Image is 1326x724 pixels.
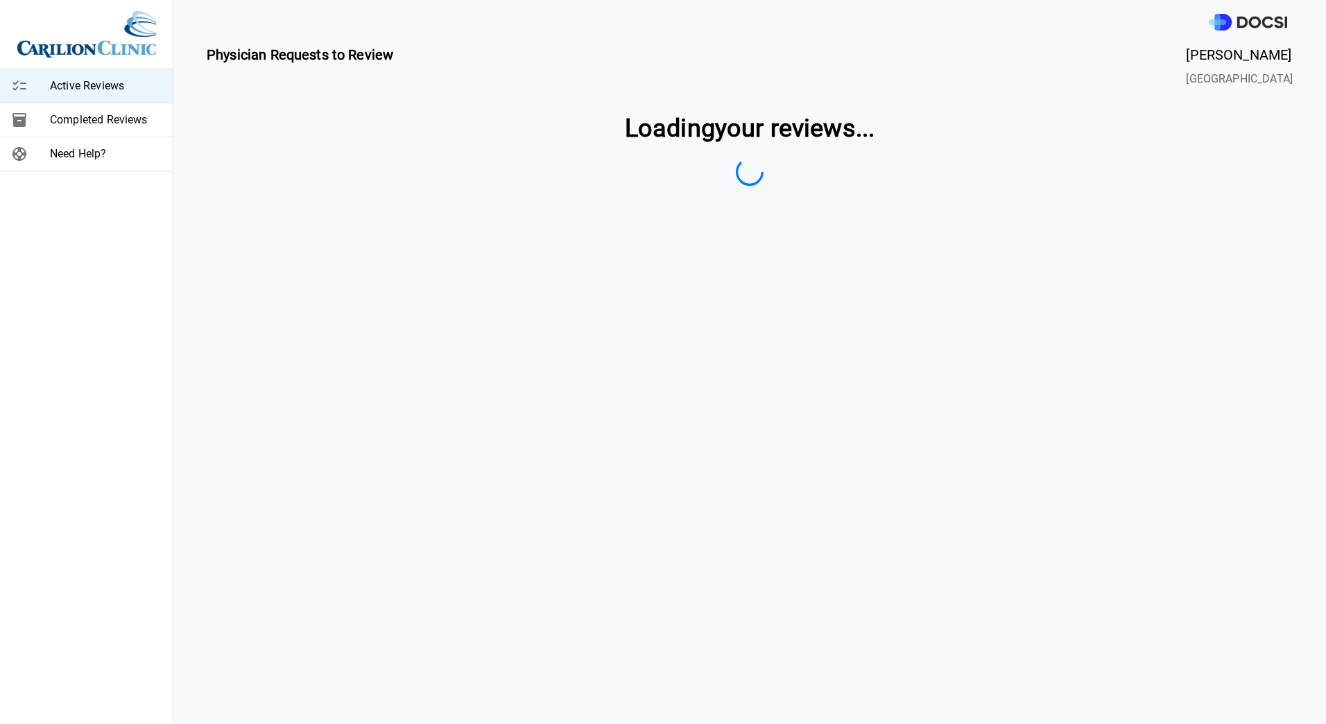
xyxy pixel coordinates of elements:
[1186,44,1293,65] span: [PERSON_NAME]
[625,110,875,147] span: Loading your reviews ...
[50,146,162,162] span: Need Help?
[207,44,393,87] span: Physician Requests to Review
[1186,71,1293,87] span: [GEOGRAPHIC_DATA]
[17,11,156,58] img: Site Logo
[50,112,162,128] span: Completed Reviews
[50,78,162,94] span: Active Reviews
[1209,14,1287,31] img: DOCSI Logo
